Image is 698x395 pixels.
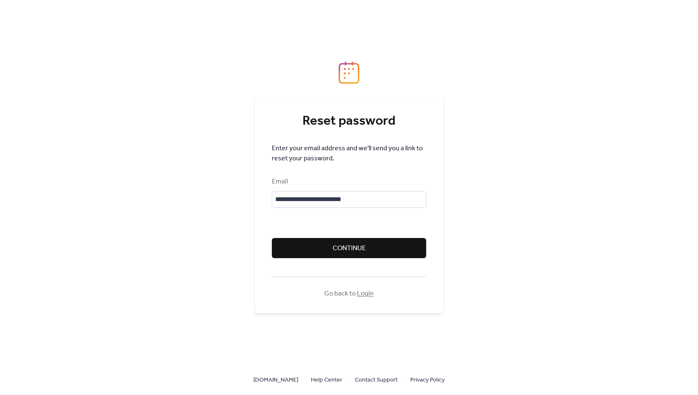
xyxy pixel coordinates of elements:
a: Contact Support [355,374,398,385]
span: Help Center [311,375,342,385]
img: logo [339,61,359,84]
a: Login [357,287,374,300]
span: Continue [333,243,366,254]
a: Privacy Policy [410,374,445,385]
span: Enter your email address and we'll send you a link to reset your password. [272,144,426,164]
span: Contact Support [355,375,398,385]
div: Reset password [272,113,426,130]
div: Email [272,177,425,187]
span: Go back to [324,289,374,299]
span: Privacy Policy [410,375,445,385]
a: [DOMAIN_NAME] [253,374,298,385]
a: Help Center [311,374,342,385]
span: [DOMAIN_NAME] [253,375,298,385]
button: Continue [272,238,426,258]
